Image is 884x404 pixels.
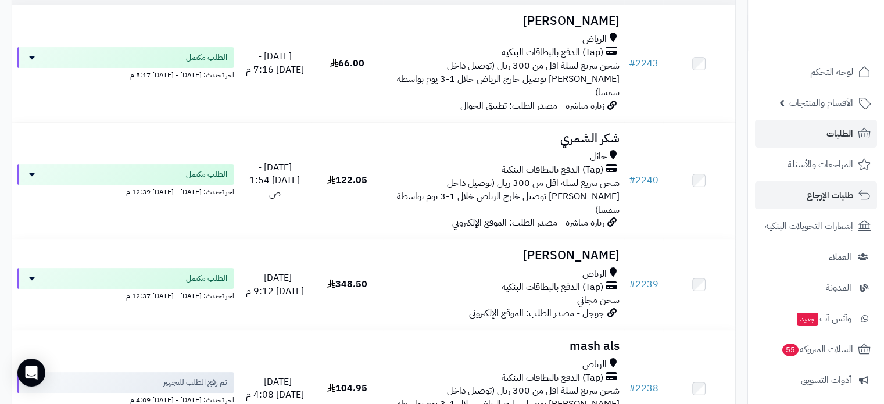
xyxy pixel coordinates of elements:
[629,277,658,291] a: #2239
[801,372,851,388] span: أدوات التسويق
[452,216,604,230] span: زيارة مباشرة - مصدر الطلب: الموقع الإلكتروني
[826,126,853,142] span: الطلبات
[629,381,635,395] span: #
[327,173,367,187] span: 122.05
[330,56,364,70] span: 66.00
[807,187,853,203] span: طلبات الإرجاع
[765,218,853,234] span: إشعارات التحويلات البنكية
[186,52,227,63] span: الطلب مكتمل
[397,59,620,99] span: شحن سريع لسلة اقل من 300 ريال (توصيل داخل [PERSON_NAME] توصيل خارج الرياض خلال 1-3 يوم بواسطة سمسا)
[755,151,877,178] a: المراجعات والأسئلة
[502,46,603,59] span: (Tap) الدفع بالبطاقات البنكية
[755,243,877,271] a: العملاء
[246,271,304,298] span: [DATE] - [DATE] 9:12 م
[788,156,853,173] span: المراجعات والأسئلة
[755,212,877,240] a: إشعارات التحويلات البنكية
[590,150,607,163] span: حائل
[388,249,619,262] h3: [PERSON_NAME]
[755,274,877,302] a: المدونة
[397,176,620,217] span: شحن سريع لسلة اقل من 300 ريال (توصيل داخل [PERSON_NAME] توصيل خارج الرياض خلال 1-3 يوم بواسطة سمسا)
[327,277,367,291] span: 348.50
[17,289,234,301] div: اخر تحديث: [DATE] - [DATE] 12:37 م
[789,95,853,111] span: الأقسام والمنتجات
[796,310,851,327] span: وآتس آب
[17,185,234,197] div: اخر تحديث: [DATE] - [DATE] 12:39 م
[186,169,227,180] span: الطلب مكتمل
[629,381,658,395] a: #2238
[755,181,877,209] a: طلبات الإرجاع
[629,173,635,187] span: #
[582,358,607,371] span: الرياض
[755,335,877,363] a: السلات المتروكة55
[810,64,853,80] span: لوحة التحكم
[163,377,227,388] span: تم رفع الطلب للتجهيز
[469,306,604,320] span: جوجل - مصدر الطلب: الموقع الإلكتروني
[755,305,877,333] a: وآتس آبجديد
[388,339,619,353] h3: mash als
[246,375,304,402] span: [DATE] - [DATE] 4:08 م
[246,49,304,77] span: [DATE] - [DATE] 7:16 م
[755,366,877,394] a: أدوات التسويق
[781,341,853,357] span: السلات المتروكة
[186,273,227,284] span: الطلب مكتمل
[502,163,603,177] span: (Tap) الدفع بالبطاقات البنكية
[826,280,851,296] span: المدونة
[17,359,45,387] div: Open Intercom Messenger
[582,33,607,46] span: الرياض
[755,120,877,148] a: الطلبات
[388,132,619,145] h3: شكر الشمري
[629,56,658,70] a: #2243
[629,277,635,291] span: #
[249,160,300,201] span: [DATE] - [DATE] 1:54 ص
[629,56,635,70] span: #
[782,344,799,356] span: 55
[577,293,620,307] span: شحن مجاني
[502,371,603,385] span: (Tap) الدفع بالبطاقات البنكية
[17,68,234,80] div: اخر تحديث: [DATE] - [DATE] 5:17 م
[755,58,877,86] a: لوحة التحكم
[805,33,873,57] img: logo-2.png
[582,267,607,281] span: الرياض
[629,173,658,187] a: #2240
[797,313,818,326] span: جديد
[502,281,603,294] span: (Tap) الدفع بالبطاقات البنكية
[327,381,367,395] span: 104.95
[829,249,851,265] span: العملاء
[388,15,619,28] h3: [PERSON_NAME]
[460,99,604,113] span: زيارة مباشرة - مصدر الطلب: تطبيق الجوال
